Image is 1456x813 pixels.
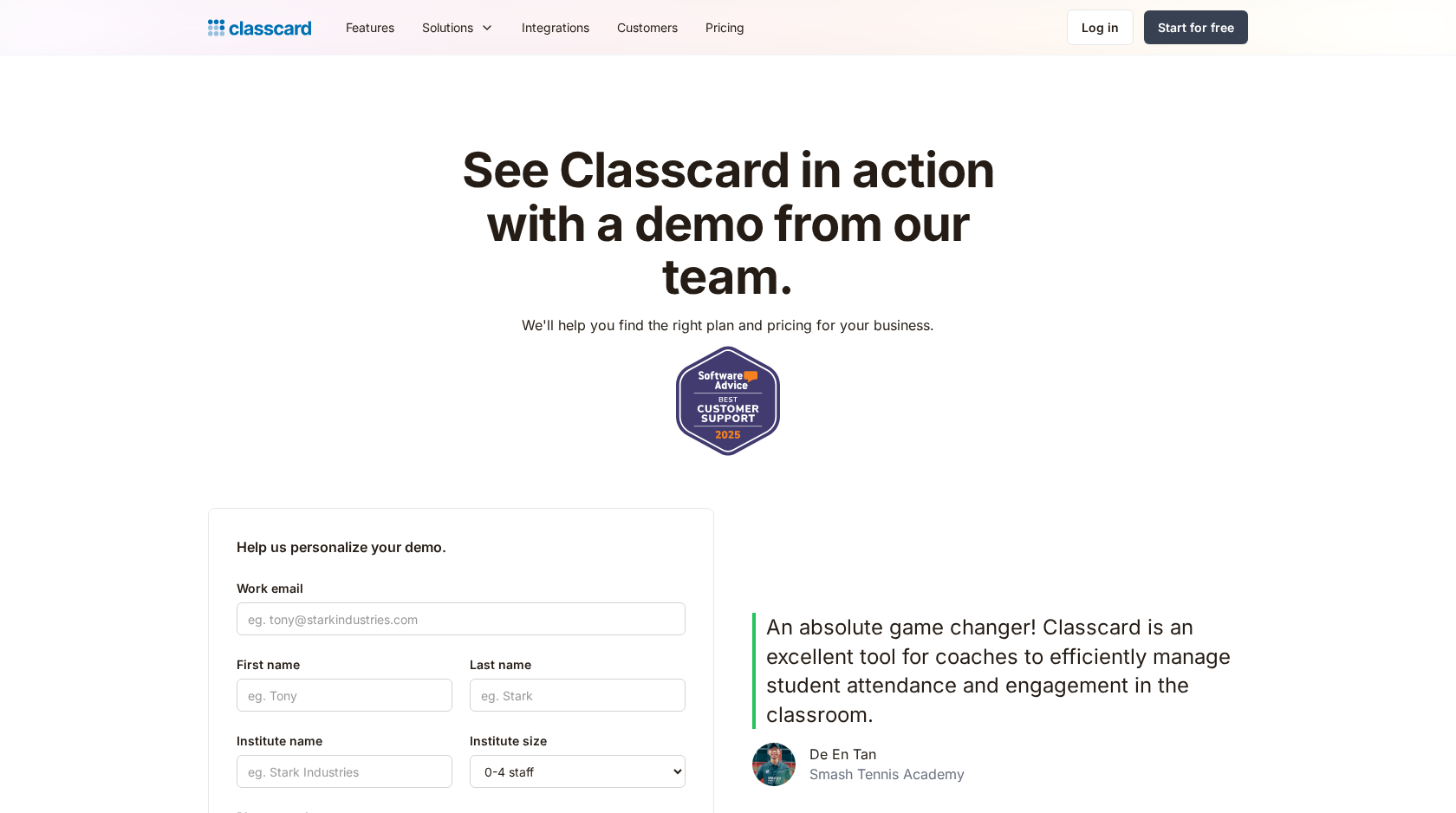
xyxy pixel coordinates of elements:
input: eg. Tony [237,679,452,712]
label: First name [237,654,452,675]
a: Customers [603,8,692,47]
label: Last name [470,654,686,675]
a: Features [332,8,408,47]
p: An absolute game changer! Classcard is an excellent tool for coaches to efficiently manage studen... [766,613,1238,729]
h2: Help us personalize your demo. [237,537,686,557]
div: Log in [1082,18,1119,36]
label: Institute size [470,731,686,751]
label: Work email [237,578,686,599]
p: We'll help you find the right plan and pricing for your business. [522,315,934,335]
label: Institute name [237,731,452,751]
div: Start for free [1158,18,1234,36]
a: Start for free [1144,10,1248,44]
div: Smash Tennis Academy [809,766,965,783]
a: Integrations [508,8,603,47]
div: De En Tan [809,746,876,763]
input: eg. Stark [470,679,686,712]
div: Solutions [408,8,508,47]
div: Solutions [422,18,473,36]
a: Log in [1067,10,1134,45]
input: eg. Stark Industries [237,755,452,788]
a: Pricing [692,8,758,47]
strong: See Classcard in action with a demo from our team. [462,140,995,306]
input: eg. tony@starkindustries.com [237,602,686,635]
a: home [208,16,311,40]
